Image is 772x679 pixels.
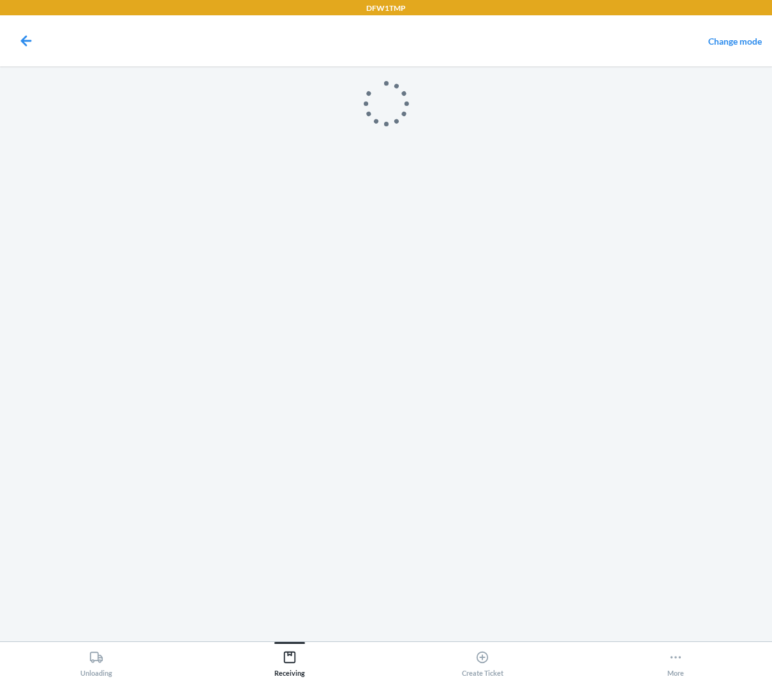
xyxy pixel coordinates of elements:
div: More [667,645,684,677]
div: Create Ticket [462,645,503,677]
button: Receiving [193,642,387,677]
button: Create Ticket [386,642,579,677]
p: DFW1TMP [366,3,406,14]
div: Receiving [274,645,305,677]
div: Unloading [80,645,112,677]
a: Change mode [708,36,762,47]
